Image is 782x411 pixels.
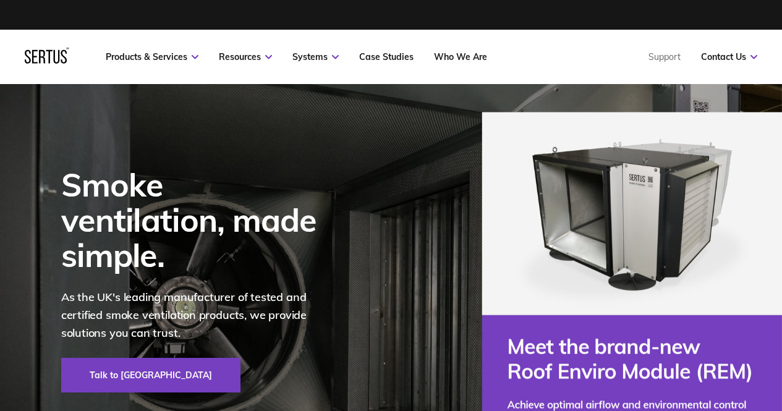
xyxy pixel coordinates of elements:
[292,51,339,62] a: Systems
[61,289,333,342] p: As the UK's leading manufacturer of tested and certified smoke ventilation products, we provide s...
[701,51,757,62] a: Contact Us
[219,51,272,62] a: Resources
[648,51,681,62] a: Support
[61,358,240,392] a: Talk to [GEOGRAPHIC_DATA]
[106,51,198,62] a: Products & Services
[434,51,487,62] a: Who We Are
[61,167,333,273] div: Smoke ventilation, made simple.
[359,51,414,62] a: Case Studies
